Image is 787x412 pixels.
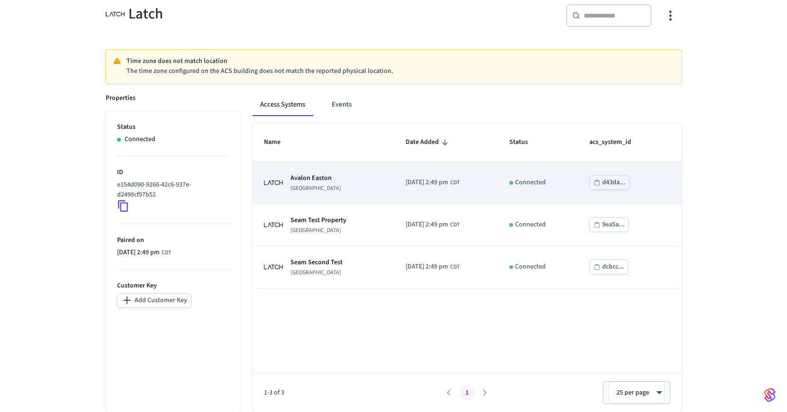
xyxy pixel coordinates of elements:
img: Latch Building [106,4,125,24]
table: sticky table [253,124,682,288]
p: Connected [515,178,546,188]
button: Add Customer Key [117,293,191,308]
p: Time zone does not match location [127,56,674,66]
p: Connected [515,262,546,272]
span: Status [509,135,540,150]
p: e154d090-9266-42c6-937e-d2498cf97b52 [117,180,226,200]
div: Latch [106,4,388,24]
p: [GEOGRAPHIC_DATA] [290,227,346,234]
div: dcbcc... [602,261,624,273]
p: Properties [106,93,136,103]
span: CDT [162,249,171,257]
p: Seam Second Test [290,258,343,267]
button: Access Systems [253,93,313,116]
button: page 1 [460,385,475,400]
img: Latch Building Logo [264,215,283,234]
span: 1-3 of 3 [264,388,440,398]
button: dcbcc... [589,260,628,274]
div: 9ea5a... [602,219,624,231]
p: The time zone configured on the ACS building does not match the reported physical location. [127,66,674,76]
span: [DATE] 2:49 pm [406,262,448,272]
button: Events [324,93,359,116]
img: SeamLogoGradient.69752ec5.svg [764,387,776,403]
p: Paired on [117,235,230,245]
span: acs_system_id [589,135,643,150]
img: Latch Building Logo [264,258,283,277]
button: 9ea5a... [589,217,629,232]
p: Connected [125,134,155,144]
span: Date Added [406,135,451,150]
p: Customer Key [117,281,230,291]
div: America/Chicago [117,248,171,258]
p: Avalon Easton [290,173,341,183]
span: [DATE] 2:49 pm [406,178,448,188]
p: [GEOGRAPHIC_DATA] [290,185,341,192]
p: Connected [515,220,546,230]
span: [DATE] 2:49 pm [406,220,448,230]
span: [DATE] 2:49 pm [117,248,160,258]
div: d43da... [602,177,625,188]
button: d43da... [589,175,630,190]
nav: pagination navigation [440,385,494,400]
div: America/Chicago [406,178,460,188]
span: CDT [450,179,460,187]
p: Seam Test Property [290,215,346,225]
img: Latch Building Logo [264,173,283,192]
p: ID [117,168,230,178]
span: CDT [450,263,460,271]
div: 25 per page [608,381,665,404]
p: [GEOGRAPHIC_DATA] [290,269,343,277]
div: connected account tabs [253,93,682,116]
span: CDT [450,221,460,229]
p: Status [117,122,230,132]
div: America/Chicago [406,220,460,230]
div: America/Chicago [406,262,460,272]
span: Name [264,135,293,150]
